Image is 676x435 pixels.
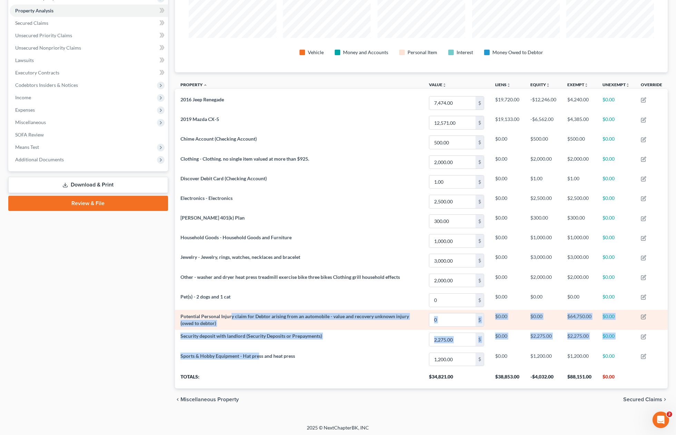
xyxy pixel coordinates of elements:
td: $1.00 [525,172,562,192]
a: Unexemptunfold_more [602,82,630,87]
span: Security deposit with landlord (Security Deposits or Prepayments) [180,333,322,339]
span: Potential Personal Injury claim for Debtor arising from an automobile - value and recovery unknow... [180,313,409,326]
span: Unsecured Nonpriority Claims [15,45,81,51]
td: $2,275.00 [562,330,597,350]
td: $19,133.00 [490,113,525,132]
span: Executory Contracts [15,70,59,75]
td: $0.00 [525,310,562,330]
input: 0.00 [429,136,476,149]
td: $1,000.00 [525,231,562,251]
input: 0.00 [429,234,476,247]
td: $300.00 [562,211,597,231]
td: $0.00 [525,290,562,310]
span: Means Test [15,144,39,150]
div: $ [476,254,484,267]
td: $0.00 [597,93,635,113]
span: 2016 Jeep Renegade [180,97,224,102]
td: $0.00 [490,133,525,152]
a: Executory Contracts [10,67,168,79]
span: Pet(s) - 2 dogs and 1 cat [180,294,231,300]
input: 0.00 [429,333,476,346]
a: Unsecured Nonpriority Claims [10,42,168,54]
i: unfold_more [626,83,630,87]
td: $4,385.00 [562,113,597,132]
span: 2019 Mazda CX-5 [180,116,219,122]
td: $3,000.00 [562,251,597,271]
th: Totals: [175,369,423,388]
div: Interest [457,49,473,56]
a: Download & Print [8,177,168,193]
span: [PERSON_NAME] 401(k) Plan [180,215,245,221]
div: $ [476,215,484,228]
td: $0.00 [597,310,635,330]
td: $19,720.00 [490,93,525,113]
th: $88,151.00 [562,369,597,388]
div: $ [476,234,484,247]
span: Discover Debit Card (Checking Account) [180,175,267,181]
td: $0.00 [597,350,635,369]
td: $1,200.00 [562,350,597,369]
i: expand_less [203,83,207,87]
td: $500.00 [525,133,562,152]
span: Clothing - Clothing. no single item valued at more than $925. [180,156,309,162]
a: Property Analysis [10,4,168,17]
input: 0.00 [429,274,476,287]
input: 0.00 [429,116,476,129]
td: $0.00 [490,310,525,330]
span: Property Analysis [15,8,53,13]
div: $ [476,156,484,169]
div: $ [476,294,484,307]
th: -$4,032.00 [525,369,562,388]
td: $0.00 [490,231,525,251]
td: -$6,562.00 [525,113,562,132]
td: $300.00 [525,211,562,231]
td: $0.00 [490,172,525,192]
span: Electronics - Electronics [180,195,233,201]
td: $1.00 [562,172,597,192]
td: $2,000.00 [525,152,562,172]
span: Additional Documents [15,156,64,162]
td: $2,275.00 [525,330,562,350]
th: $0.00 [597,369,635,388]
div: $ [476,274,484,287]
i: unfold_more [546,83,550,87]
input: 0.00 [429,313,476,326]
span: Secured Claims [623,397,662,402]
div: Personal Item [408,49,437,56]
i: unfold_more [584,83,588,87]
td: $2,000.00 [562,271,597,290]
input: 0.00 [429,156,476,169]
th: $34,821.00 [423,369,490,388]
div: Money Owed to Debtor [492,49,543,56]
td: $0.00 [490,271,525,290]
td: $0.00 [597,330,635,350]
td: $0.00 [562,290,597,310]
td: $2,500.00 [525,192,562,211]
div: $ [476,195,484,208]
a: Unsecured Priority Claims [10,29,168,42]
td: $3,000.00 [525,251,562,271]
button: Secured Claims chevron_right [623,397,668,402]
div: Vehicle [308,49,324,56]
a: Exemptunfold_more [567,82,588,87]
input: 0.00 [429,254,476,267]
div: $ [476,333,484,346]
i: unfold_more [442,83,447,87]
th: Override [635,78,668,93]
span: Income [15,94,31,100]
i: unfold_more [507,83,511,87]
div: $ [476,313,484,326]
div: $ [476,97,484,110]
td: $0.00 [597,211,635,231]
i: chevron_left [175,397,180,402]
input: 0.00 [429,195,476,208]
span: Jewelry - Jewelry, rings, watches, necklaces and bracelet [180,254,300,260]
td: $1,000.00 [562,231,597,251]
th: $38,853.00 [490,369,525,388]
span: Other - washer and dryer heat press treadmill exercise bike three bikes Clothing grill household ... [180,274,400,280]
span: SOFA Review [15,132,44,138]
a: SOFA Review [10,129,168,141]
input: 0.00 [429,294,476,307]
div: $ [476,136,484,149]
td: $0.00 [597,172,635,192]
